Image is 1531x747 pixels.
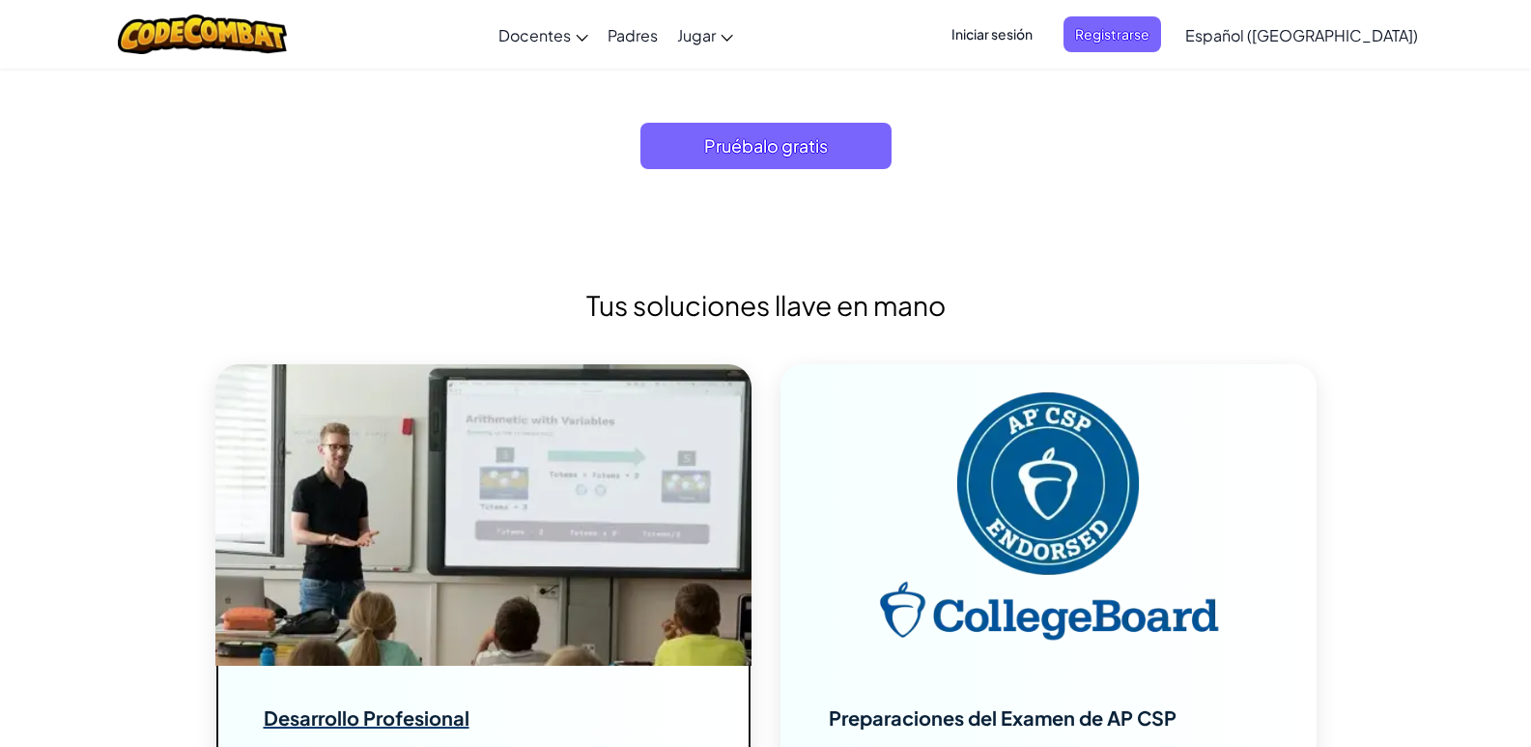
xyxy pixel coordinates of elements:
a: Español ([GEOGRAPHIC_DATA]) [1176,9,1428,61]
div: Preparaciones del Examen de AP CSP [829,708,1177,728]
img: CodeCombat logo [118,14,287,54]
img: Image to illustrate Desarrollo Profesional [215,364,751,666]
div: Desarrollo Profesional [264,708,469,728]
a: Docentes [489,9,598,61]
a: Padres [598,9,667,61]
span: Docentes [498,25,571,45]
img: Image to illustrate Preparaciones del Examen de AP CSP [780,364,1317,666]
button: Iniciar sesión [940,16,1044,52]
span: Español ([GEOGRAPHIC_DATA]) [1185,25,1418,45]
a: Jugar [667,9,743,61]
button: Registrarse [1063,16,1161,52]
button: Pruébalo gratis [640,123,892,169]
h2: Tus soluciones llave en mano [215,285,1317,326]
span: Jugar [677,25,716,45]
